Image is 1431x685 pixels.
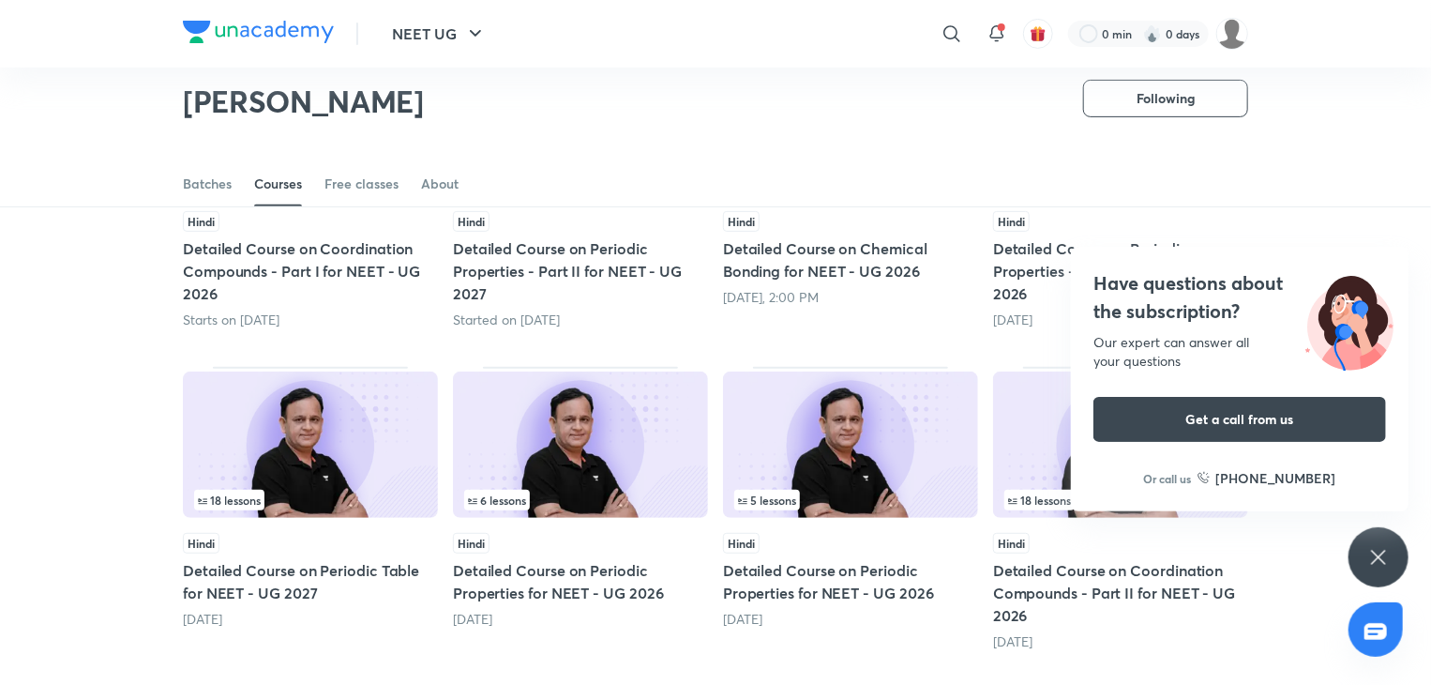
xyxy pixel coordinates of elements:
div: 1 month ago [993,632,1248,651]
span: 5 lessons [738,495,796,506]
span: 18 lessons [1008,495,1071,506]
a: [PHONE_NUMBER] [1198,468,1336,488]
a: About [421,161,459,206]
h5: Detailed Course on Periodic Properties for NEET - UG 2026 [453,559,708,604]
div: infocontainer [464,490,697,510]
span: Hindi [723,211,760,232]
span: Hindi [453,533,490,554]
span: Following [1137,89,1195,108]
h5: Detailed Course on Periodic Properties - Part II for NEET - UG 2027 [453,237,708,305]
div: infocontainer [734,490,967,510]
button: NEET UG [381,15,498,53]
img: Thumbnail [183,372,438,518]
div: infocontainer [1004,490,1237,510]
a: Courses [254,161,302,206]
div: infosection [1004,490,1237,510]
img: Thumbnail [723,372,978,518]
h5: Detailed Course on Periodic Properties for NEET - UG 2026 [723,559,978,604]
div: Started on Aug 21 [453,311,708,329]
img: ttu_illustration_new.svg [1290,269,1408,371]
div: Detailed Course on Periodic Properties for NEET - UG 2026 [723,367,978,650]
span: Hindi [183,211,219,232]
span: Hindi [993,533,1030,554]
div: Our expert can answer all your questions [1093,333,1386,371]
div: infocontainer [194,490,427,510]
div: 1 month ago [723,610,978,629]
button: avatar [1023,19,1053,49]
img: Company Logo [183,21,334,43]
h5: Detailed Course on Chemical Bonding for NEET - UG 2026 [723,237,978,282]
div: Detailed Course on Periodic Properties for NEET - UG 2026 [453,367,708,650]
h2: [PERSON_NAME] [183,83,424,120]
h6: [PHONE_NUMBER] [1216,468,1336,488]
h5: Detailed Course on Periodic Properties - Part III for NEET - UG 2026 [993,237,1248,305]
button: Following [1083,80,1248,117]
div: Tomorrow, 2:00 PM [723,288,978,307]
h5: Detailed Course on Coordination Compounds - Part II for NEET - UG 2026 [993,559,1248,627]
span: 18 lessons [198,495,261,506]
img: Thumbnail [453,372,708,518]
a: Company Logo [183,21,334,48]
div: left [734,490,967,510]
div: Starts on Sep 4 [183,311,438,329]
img: Sakshi [1216,18,1248,50]
div: infosection [734,490,967,510]
div: Detailed Course on Coordination Compounds - Part II for NEET - UG 2026 [993,367,1248,650]
img: Thumbnail [993,372,1248,518]
span: 6 lessons [468,495,526,506]
img: streak [1143,24,1162,43]
span: Hindi [723,533,760,554]
div: infosection [464,490,697,510]
div: left [194,490,427,510]
h4: Have questions about the subscription? [1093,269,1386,326]
span: Hindi [453,211,490,232]
span: Hindi [183,533,219,554]
div: Batches [183,175,232,193]
h5: Detailed Course on Coordination Compounds - Part I for NEET - UG 2026 [183,237,438,305]
div: 17 days ago [453,610,708,629]
div: 5 days ago [993,311,1248,329]
h5: Detailed Course on Periodic Table for NEET - UG 2027 [183,559,438,604]
div: infosection [194,490,427,510]
img: avatar [1030,25,1047,42]
a: Free classes [324,161,399,206]
div: About [421,175,459,193]
button: Get a call from us [1093,397,1386,442]
p: Or call us [1144,470,1192,487]
div: Detailed Course on Periodic Table for NEET - UG 2027 [183,367,438,650]
div: 14 days ago [183,610,438,629]
a: Batches [183,161,232,206]
div: Courses [254,175,302,193]
div: left [1004,490,1237,510]
div: Free classes [324,175,399,193]
span: Hindi [993,211,1030,232]
div: left [464,490,697,510]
